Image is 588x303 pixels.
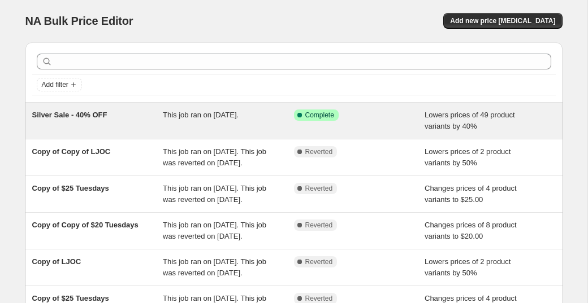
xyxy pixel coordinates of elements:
[163,184,266,204] span: This job ran on [DATE]. This job was reverted on [DATE].
[32,111,107,119] span: Silver Sale - 40% OFF
[163,257,266,277] span: This job ran on [DATE]. This job was reverted on [DATE].
[425,111,515,130] span: Lowers prices of 49 product variants by 40%
[32,257,81,266] span: Copy of LJOC
[32,184,109,192] span: Copy of $25 Tuesdays
[305,257,333,266] span: Reverted
[443,13,562,29] button: Add new price [MEDICAL_DATA]
[32,294,109,302] span: Copy of $25 Tuesdays
[425,184,517,204] span: Changes prices of 4 product variants to $25.00
[305,221,333,230] span: Reverted
[425,221,517,240] span: Changes prices of 8 product variants to $20.00
[163,111,239,119] span: This job ran on [DATE].
[32,221,139,229] span: Copy of Copy of $20 Tuesdays
[305,147,333,156] span: Reverted
[163,147,266,167] span: This job ran on [DATE]. This job was reverted on [DATE].
[450,16,555,25] span: Add new price [MEDICAL_DATA]
[425,257,511,277] span: Lowers prices of 2 product variants by 50%
[305,111,334,120] span: Complete
[32,147,111,156] span: Copy of Copy of LJOC
[305,294,333,303] span: Reverted
[25,15,133,27] span: NA Bulk Price Editor
[163,221,266,240] span: This job ran on [DATE]. This job was reverted on [DATE].
[425,147,511,167] span: Lowers prices of 2 product variants by 50%
[305,184,333,193] span: Reverted
[37,78,82,91] button: Add filter
[42,80,68,89] span: Add filter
